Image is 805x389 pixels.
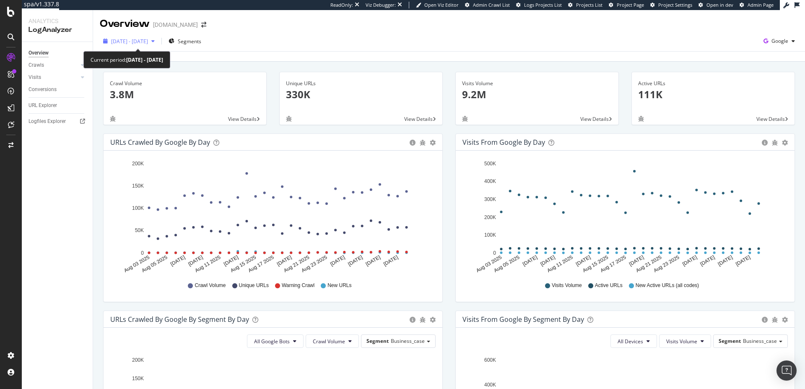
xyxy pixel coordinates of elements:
[484,196,496,202] text: 300K
[286,116,292,122] div: bug
[653,254,680,274] text: Aug 23 2025
[110,157,433,274] svg: A chart.
[617,2,644,8] span: Project Page
[165,34,205,48] button: Segments
[743,337,777,345] span: Business_case
[29,61,78,70] a: Crawls
[100,34,158,48] button: [DATE] - [DATE]
[29,73,41,82] div: Visits
[462,157,785,274] svg: A chart.
[29,117,66,126] div: Logfiles Explorer
[762,317,768,323] div: circle-info
[650,2,692,8] a: Project Settings
[135,228,144,234] text: 50K
[582,254,609,274] text: Aug 15 2025
[699,254,716,267] text: [DATE]
[462,315,584,324] div: Visits from Google By Segment By Day
[636,282,699,289] span: New Active URLs (all codes)
[110,138,210,146] div: URLs Crawled by Google by day
[29,85,87,94] a: Conversions
[223,254,239,267] text: [DATE]
[239,282,269,289] span: Unique URLs
[706,2,733,8] span: Open in dev
[638,116,644,122] div: bug
[484,382,496,388] text: 400K
[132,376,144,381] text: 150K
[717,254,734,267] text: [DATE]
[760,34,798,48] button: Google
[609,2,644,8] a: Project Page
[416,2,459,8] a: Open Viz Editor
[29,73,78,82] a: Visits
[313,338,345,345] span: Crawl Volume
[132,161,144,167] text: 200K
[126,56,163,63] b: [DATE] - [DATE]
[286,80,436,87] div: Unique URLs
[228,115,257,123] span: View Details
[430,140,436,146] div: gear
[475,254,503,274] text: Aug 03 2025
[366,2,396,8] div: Viz Debugger:
[91,55,163,65] div: Current period:
[552,282,582,289] span: Visits Volume
[382,254,399,267] text: [DATE]
[420,140,426,146] div: bug
[366,337,389,345] span: Segment
[391,337,425,345] span: Business_case
[782,317,788,323] div: gear
[610,334,657,348] button: All Devices
[282,282,314,289] span: Warning Crawl
[484,232,496,238] text: 100K
[195,282,226,289] span: Crawl Volume
[666,338,697,345] span: Visits Volume
[141,250,144,256] text: 0
[638,80,788,87] div: Active URLs
[735,254,751,267] text: [DATE]
[516,2,562,8] a: Logs Projects List
[229,254,257,274] text: Aug 15 2025
[638,87,788,102] p: 111K
[276,254,293,267] text: [DATE]
[100,17,150,31] div: Overview
[484,161,496,167] text: 500K
[29,49,87,57] a: Overview
[29,61,44,70] div: Crawls
[111,38,148,45] span: [DATE] - [DATE]
[29,17,86,25] div: Analytics
[635,254,662,274] text: Aug 21 2025
[201,22,206,28] div: arrow-right-arrow-left
[194,254,222,274] text: Aug 11 2025
[473,2,510,8] span: Admin Crawl List
[306,334,359,348] button: Crawl Volume
[484,179,496,185] text: 400K
[462,87,612,102] p: 9.2M
[776,360,797,381] div: Open Intercom Messenger
[410,317,415,323] div: circle-info
[576,2,602,8] span: Projects List
[658,2,692,8] span: Project Settings
[659,334,711,348] button: Visits Volume
[568,2,602,8] a: Projects List
[29,117,87,126] a: Logfiles Explorer
[187,254,204,267] text: [DATE]
[301,254,328,274] text: Aug 23 2025
[29,101,87,110] a: URL Explorer
[618,338,643,345] span: All Devices
[123,254,151,274] text: Aug 03 2025
[762,140,768,146] div: circle-info
[600,254,627,274] text: Aug 17 2025
[110,315,249,324] div: URLs Crawled by Google By Segment By Day
[132,183,144,189] text: 150K
[740,2,774,8] a: Admin Page
[132,205,144,211] text: 100K
[493,254,521,274] text: Aug 05 2025
[347,254,364,267] text: [DATE]
[772,140,778,146] div: bug
[410,140,415,146] div: circle-info
[283,254,310,274] text: Aug 21 2025
[681,254,698,267] text: [DATE]
[286,87,436,102] p: 330K
[365,254,382,267] text: [DATE]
